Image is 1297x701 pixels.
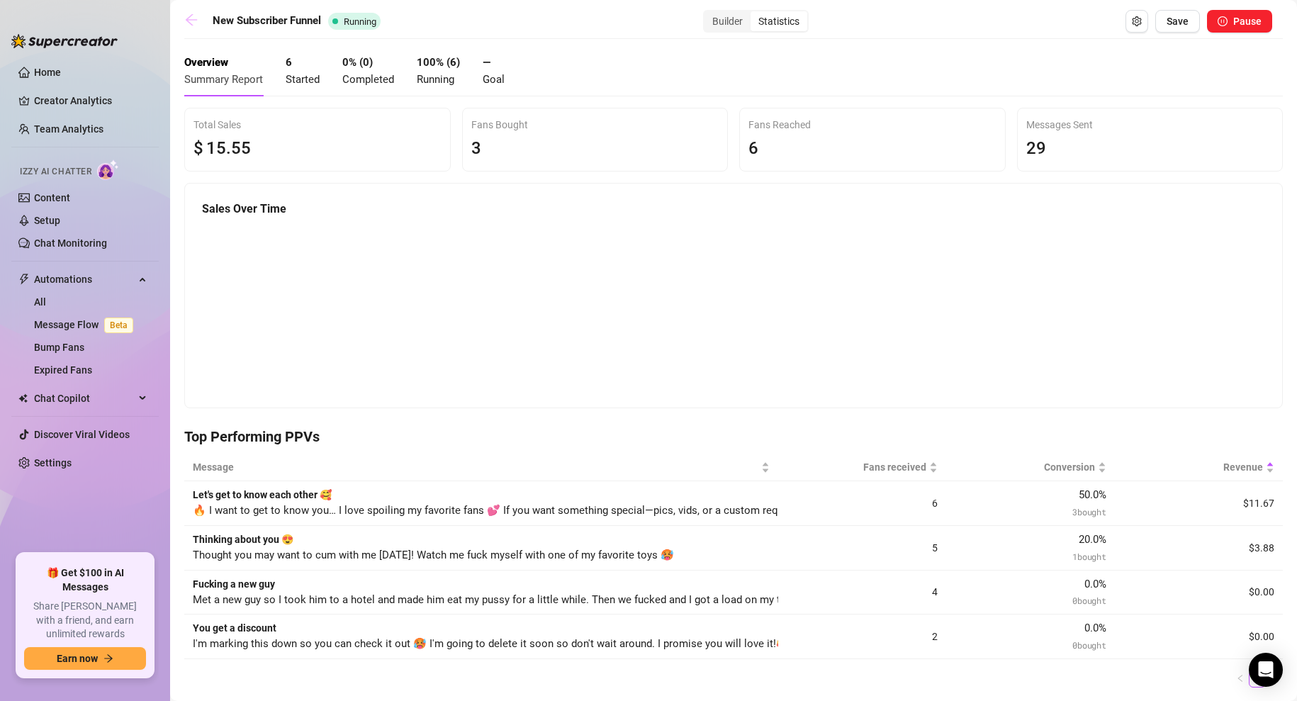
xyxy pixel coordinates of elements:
span: 6 [748,138,758,158]
div: Fans Reached [748,117,996,133]
th: Revenue [1115,454,1283,481]
span: Summary Report [184,73,263,86]
span: 0 bought [1072,595,1106,606]
a: Discover Viral Videos [34,429,130,440]
span: arrow-left [184,13,198,27]
span: 0 bought [1072,639,1106,651]
span: Izzy AI Chatter [20,165,91,179]
strong: 6 [286,56,292,69]
button: left [1232,671,1249,688]
img: AI Chatter [97,159,119,180]
button: Pause [1207,10,1272,33]
img: logo-BBDzfeDw.svg [11,34,118,48]
span: Completed [342,73,394,86]
span: Beta [104,318,133,333]
div: Open Intercom Messenger [1249,653,1283,687]
strong: New Subscriber Funnel [213,14,321,27]
span: Pause [1233,16,1262,27]
a: Content [34,192,70,203]
button: Open Exit Rules [1125,10,1148,33]
li: Previous Page [1232,671,1249,688]
a: Message FlowBeta [34,319,139,330]
strong: 100 % ( 6 ) [417,56,460,69]
strong: You get a discount [193,622,276,634]
th: Fans received [778,454,946,481]
td: $3.88 [1115,526,1283,571]
div: Messages Sent [1026,117,1274,133]
strong: — [483,56,490,69]
span: Met a new guy so I took him to a hotel and made him eat my pussy for a little while. Then we fuck... [193,593,903,606]
a: Creator Analytics [34,89,147,112]
span: 29 [1026,138,1046,158]
h5: Sales Over Time [202,201,1265,218]
span: Fans received [787,459,926,475]
span: setting [1132,16,1142,26]
a: Settings [34,457,72,469]
td: 2 [778,615,946,659]
span: 3 bought [1072,506,1106,517]
span: .55 [226,138,251,158]
img: Chat Copilot [18,393,28,403]
span: thunderbolt [18,274,30,285]
span: Earn now [57,653,98,664]
h4: Top Performing PPVs [184,427,1283,447]
td: $0.00 [1115,615,1283,659]
a: arrow-left [184,13,206,30]
div: Total Sales [193,117,442,133]
span: Share [PERSON_NAME] with a friend, and earn unlimited rewards [24,600,146,641]
span: Started [286,73,320,86]
a: All [34,296,46,308]
a: Bump Fans [34,342,84,353]
span: Message [193,459,758,475]
span: Conversion [955,459,1094,475]
div: Fans Bought [471,117,719,133]
div: segmented control [703,10,809,33]
span: Automations [34,268,135,291]
strong: 0 % ( 0 ) [342,56,373,69]
span: Thought you may want to cum with me [DATE]! Watch me fuck myself with one of my favorite toys 🥵 [193,549,674,561]
strong: Let's get to know each other 🥰 [193,489,332,500]
span: Running [417,73,454,86]
td: 4 [778,571,946,615]
a: Chat Monitoring [34,237,107,249]
div: Statistics [751,11,807,31]
span: Chat Copilot [34,387,135,410]
span: left [1236,674,1245,683]
td: 6 [778,481,946,526]
div: Builder [704,11,751,31]
span: arrow-right [103,654,113,663]
span: Goal [483,73,505,86]
span: 15 [206,138,226,158]
td: 5 [778,526,946,571]
span: 3 [471,138,481,158]
span: I'm marking this down so you can check it out 🥵 I'm going to delete it soon so don't wait around.... [193,637,790,650]
td: $0.00 [1115,571,1283,615]
span: pause-circle [1218,16,1228,26]
span: Save [1167,16,1189,27]
span: Revenue [1123,459,1263,475]
th: Message [184,454,778,481]
strong: Overview [184,56,228,69]
span: 0.0 % [1084,578,1106,590]
span: 0.0 % [1084,622,1106,634]
a: Home [34,67,61,78]
span: 50.0 % [1079,488,1106,501]
td: $11.67 [1115,481,1283,526]
a: Expired Fans [34,364,92,376]
th: Conversion [946,454,1114,481]
button: Save Flow [1155,10,1200,33]
span: 1 bought [1072,551,1106,562]
span: 🎁 Get $100 in AI Messages [24,566,146,594]
a: Setup [34,215,60,226]
span: Running [344,16,376,27]
strong: Thinking about you 😍 [193,534,293,545]
span: $ [193,135,203,162]
strong: Fucking a new guy [193,578,275,590]
button: Earn nowarrow-right [24,647,146,670]
a: Team Analytics [34,123,103,135]
span: 20.0 % [1079,533,1106,546]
